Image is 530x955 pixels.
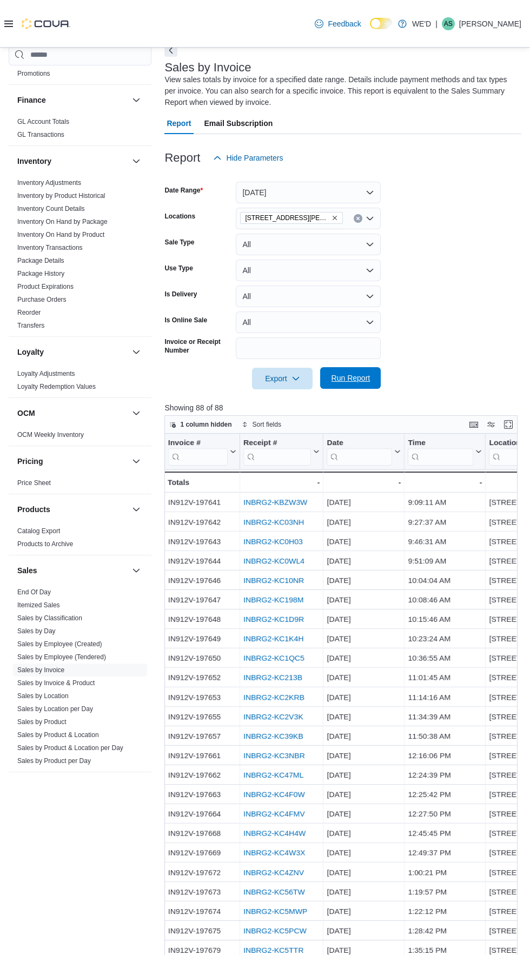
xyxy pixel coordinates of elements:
button: [DATE] [236,182,381,203]
a: INBRG2-KC213B [244,673,303,682]
div: [DATE] [327,613,401,626]
div: 12:45:45 PM [408,827,482,840]
button: Loyalty [17,347,128,357]
a: Product Expirations [17,283,74,290]
a: Loyalty Adjustments [17,370,75,377]
button: Pricing [17,456,128,467]
a: INBRG2-KC1K4H [244,634,304,643]
div: Totals [168,476,236,489]
div: 11:50:38 AM [408,729,482,742]
button: Products [17,504,128,515]
div: IN912V-197673 [168,885,236,898]
a: Sales by Invoice [17,666,64,674]
div: 10:04:04 AM [408,574,482,587]
button: All [236,286,381,307]
div: 11:14:16 AM [408,691,482,704]
button: Run Report [320,367,381,389]
div: IN912V-197641 [168,496,236,509]
a: Inventory Transactions [17,244,83,251]
div: 12:24:39 PM [408,768,482,781]
a: INBRG2-KC5MWP [244,907,308,916]
span: 1 column hidden [180,420,231,429]
a: Sales by Employee (Tendered) [17,653,106,661]
button: Display options [485,418,498,431]
span: End Of Day [17,588,51,596]
button: Hide Parameters [209,147,287,169]
h3: OCM [17,408,35,419]
div: [DATE] [327,496,401,509]
p: WE'D [412,17,431,30]
a: INBRG2-KC4H4W [244,829,306,838]
span: Reorder [17,308,41,317]
a: INBRG2-KC56TW [244,887,306,896]
span: Run Report [332,373,370,383]
button: Pricing [130,455,143,468]
h3: Inventory [17,156,51,167]
a: Inventory On Hand by Product [17,231,104,238]
a: Inventory by Product Historical [17,192,105,200]
a: INBRG2-KC198M [244,595,304,604]
a: Feedback [310,13,365,35]
div: [DATE] [327,632,401,645]
a: Price Sheet [17,479,51,487]
span: Itemized Sales [17,601,60,609]
div: IN912V-197642 [168,515,236,528]
span: Inventory Adjustments [17,178,81,187]
a: Loyalty Redemption Values [17,383,96,390]
div: Sales [9,586,151,772]
button: Next [164,44,177,57]
div: - [327,476,401,489]
button: Invoice # [168,438,236,466]
a: Sales by Location [17,692,69,700]
span: Inventory On Hand by Product [17,230,104,239]
span: Feedback [328,18,361,29]
div: Aleks Stam [442,17,455,30]
div: Invoice # [168,438,228,448]
a: Sales by Product per Day [17,757,91,765]
a: INBRG2-KC4ZNV [244,868,304,877]
a: Promotions [17,70,50,77]
div: [DATE] [327,768,401,781]
div: Date [327,438,393,466]
h3: Products [17,504,50,515]
span: Sales by Day [17,627,56,635]
div: IN912V-197661 [168,749,236,762]
div: IN912V-197644 [168,554,236,567]
button: OCM [17,408,128,419]
span: Product Expirations [17,282,74,291]
a: INBRG2-KC2KRB [244,693,305,701]
span: Sales by Location per Day [17,705,93,713]
p: | [435,17,438,30]
a: OCM Weekly Inventory [17,431,84,439]
div: Finance [9,115,151,145]
button: 1 column hidden [165,418,236,431]
div: [DATE] [327,866,401,879]
span: Inventory On Hand by Package [17,217,108,226]
div: [DATE] [327,574,401,587]
a: INBRG2-KC4W3X [244,848,306,857]
span: GL Account Totals [17,117,69,126]
div: 9:51:09 AM [408,554,482,567]
label: Invoice or Receipt Number [164,337,231,355]
span: Inventory Count Details [17,204,85,213]
div: OCM [9,428,151,446]
span: Sales by Employee (Created) [17,640,102,648]
span: Sales by Product [17,718,67,726]
div: [DATE] [327,827,401,840]
input: Dark Mode [370,18,393,29]
div: 10:15:46 AM [408,613,482,626]
div: - [408,476,482,489]
div: [DATE] [327,924,401,937]
div: IN912V-197648 [168,613,236,626]
a: INBRG2-KC5TTR [244,946,304,954]
div: IN912V-197652 [168,671,236,684]
div: [DATE] [327,885,401,898]
a: Sales by Invoice & Product [17,679,95,687]
a: INBRG2-KC0WL4 [244,556,305,565]
div: IN912V-197674 [168,905,236,918]
a: Sales by Classification [17,614,82,622]
div: 11:01:45 AM [408,671,482,684]
a: Inventory Count Details [17,205,85,213]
